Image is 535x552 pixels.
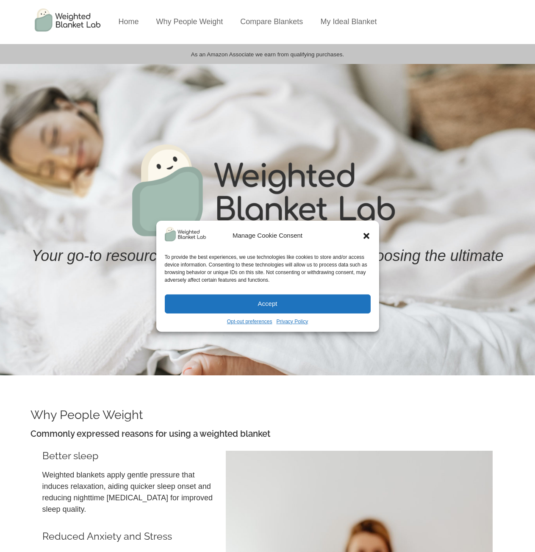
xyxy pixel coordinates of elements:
[42,471,215,513] span: Weighted blankets apply gentle pressure that induces relaxation, aiding quicker sleep onset and r...
[119,17,139,26] a: Home
[165,253,370,284] div: To provide the best experiences, we use technologies like cookies to store and/or access device i...
[156,17,223,26] a: Why People Weight
[30,430,505,438] h4: Commonly expressed reasons for using a weighted blanket
[191,51,344,58] span: As an Amazon Associate we earn from qualifying purchases.
[42,531,217,541] h3: Reduced Anxiety and Stress
[165,227,207,241] img: Weighted Blanket Lab
[320,17,377,26] a: My Ideal Blanket
[30,409,505,421] h2: Why People Weight
[165,294,371,313] button: Accept
[227,318,272,325] a: Opt-out preferences
[277,318,308,325] a: Privacy Policy
[240,17,303,26] a: Compare Blankets
[31,247,504,285] span: Your go-to resource for insights and guidance in choosing the ultimate blanket.
[233,231,302,241] div: Manage Cookie Consent
[42,451,217,460] h3: Better sleep
[362,231,371,240] div: Close dialog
